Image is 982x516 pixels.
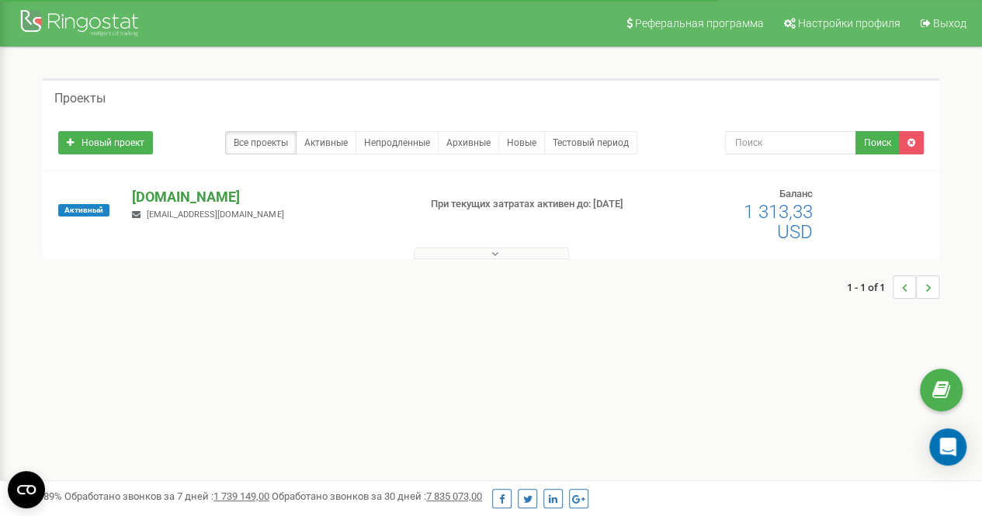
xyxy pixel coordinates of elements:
span: Реферальная программа [635,17,764,29]
p: [DOMAIN_NAME] [132,187,405,207]
span: Выход [933,17,966,29]
span: Обработано звонков за 7 дней : [64,490,269,502]
span: Настройки профиля [798,17,900,29]
a: Непродленные [356,131,439,154]
u: 1 739 149,00 [213,490,269,502]
button: Open CMP widget [8,471,45,508]
span: Активный [58,204,109,216]
span: [EMAIL_ADDRESS][DOMAIN_NAME] [147,210,283,220]
h5: Проекты [54,92,106,106]
nav: ... [847,260,939,314]
div: Open Intercom Messenger [929,428,966,466]
p: При текущих затратах активен до: [DATE] [431,197,630,212]
a: Тестовый период [544,131,637,154]
button: Поиск [855,131,900,154]
span: Обработано звонков за 30 дней : [272,490,482,502]
a: Новые [498,131,545,154]
span: Баланс [779,188,813,199]
a: Новый проект [58,131,153,154]
span: 1 313,33 USD [744,201,813,243]
a: Активные [296,131,356,154]
input: Поиск [725,131,856,154]
a: Архивные [438,131,499,154]
span: 1 - 1 of 1 [847,275,893,299]
u: 7 835 073,00 [426,490,482,502]
a: Все проекты [225,131,297,154]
